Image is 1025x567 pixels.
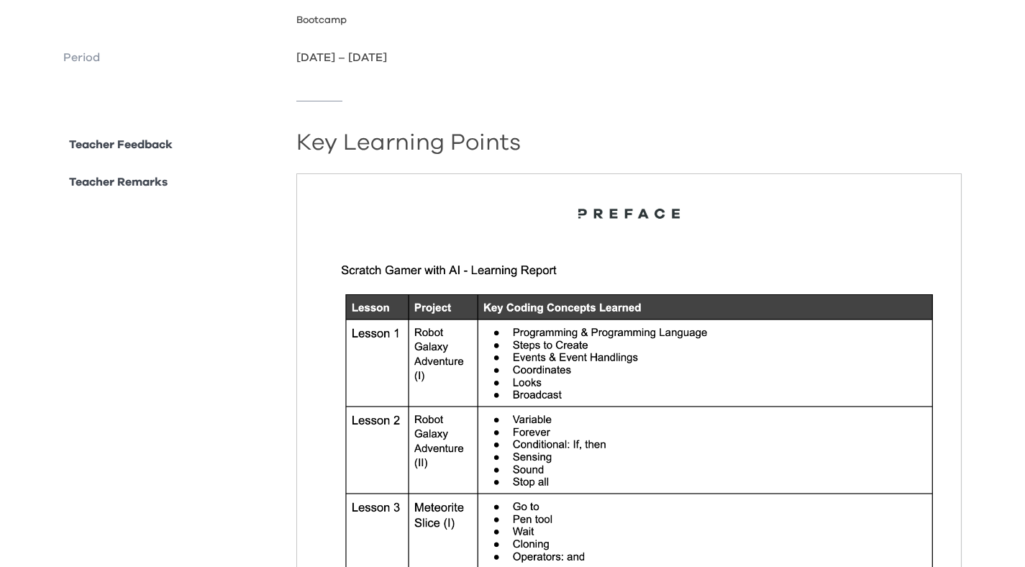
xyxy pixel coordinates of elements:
p: Period [63,49,286,66]
p: Teacher Feedback [69,136,173,153]
p: [DATE] – [DATE] [296,49,962,66]
h2: Key Learning Points [296,136,962,150]
p: Teacher Remarks [69,173,168,191]
p: Bootcamp [296,13,347,27]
